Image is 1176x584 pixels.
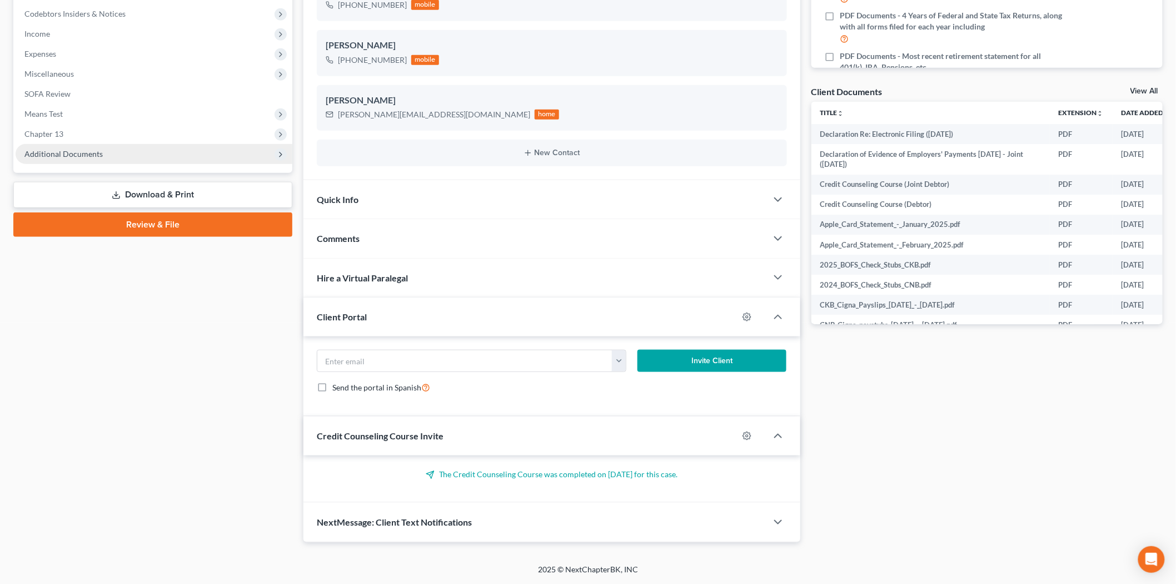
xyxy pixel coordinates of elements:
span: Quick Info [317,194,358,205]
span: Client Portal [317,311,367,322]
td: PDF [1050,315,1113,335]
td: 2025_BOFS_Check_Stubs_CKB.pdf [811,255,1050,275]
span: NextMessage: Client Text Notifications [317,517,472,527]
span: PDF Documents - 4 Years of Federal and State Tax Returns, along with all forms filed for each yea... [840,10,1065,32]
span: Means Test [24,109,63,118]
a: SOFA Review [16,84,292,104]
td: Declaration Re: Electronic Filing ([DATE]) [811,124,1050,144]
a: Download & Print [13,182,292,208]
td: Apple_Card_Statement_-_January_2025.pdf [811,215,1050,235]
td: PDF [1050,175,1113,195]
span: Hire a Virtual Paralegal [317,273,408,283]
td: PDF [1050,235,1113,255]
td: 2024_BOFS_Check_Stubs_CNB.pdf [811,275,1050,295]
i: unfold_more [1097,110,1104,117]
span: Send the portal in Spanish [332,383,421,392]
td: Apple_Card_Statement_-_February_2025.pdf [811,235,1050,255]
td: CKB_Cigna_Payslips_[DATE]_-_[DATE].pdf [811,295,1050,315]
span: SOFA Review [24,89,71,98]
button: Invite Client [637,350,786,372]
td: PDF [1050,295,1113,315]
div: [PERSON_NAME][EMAIL_ADDRESS][DOMAIN_NAME] [338,109,530,120]
td: PDF [1050,255,1113,275]
span: Miscellaneous [24,69,74,78]
a: Extensionunfold_more [1059,108,1104,117]
a: Titleunfold_more [820,108,844,117]
td: PDF [1050,215,1113,235]
div: [PERSON_NAME] [326,94,778,107]
td: Credit Counseling Course (Debtor) [811,195,1050,215]
span: Comments [317,233,360,244]
span: Income [24,29,50,38]
td: Declaration of Evidence of Employers' Payments [DATE] - Joint ([DATE]) [811,144,1050,175]
div: [PERSON_NAME] [326,39,778,52]
div: [PHONE_NUMBER] [338,55,407,66]
a: Review & File [13,212,292,237]
i: unfold_more [838,110,844,117]
td: PDF [1050,144,1113,175]
div: home [535,110,559,120]
p: The Credit Counseling Course was completed on [DATE] for this case. [317,469,787,480]
td: Credit Counseling Course (Joint Debtor) [811,175,1050,195]
td: PDF [1050,275,1113,295]
button: New Contact [326,149,778,157]
div: Client Documents [811,86,883,97]
div: Open Intercom Messenger [1138,546,1165,573]
td: PDF [1050,195,1113,215]
td: PDF [1050,124,1113,144]
span: Credit Counseling Course Invite [317,430,444,441]
a: View All [1130,87,1158,95]
td: CNB_Cigna_paystubs_[DATE]_-_[DATE].pdf [811,315,1050,335]
span: Chapter 13 [24,129,63,138]
a: Date Added expand_more [1122,108,1172,117]
span: Additional Documents [24,149,103,159]
span: Codebtors Insiders & Notices [24,9,126,18]
span: Expenses [24,49,56,58]
span: PDF Documents - Most recent retirement statement for all 401(k), IRA, Pensions, etc. [840,51,1065,73]
input: Enter email [317,350,612,372]
div: mobile [411,55,439,65]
